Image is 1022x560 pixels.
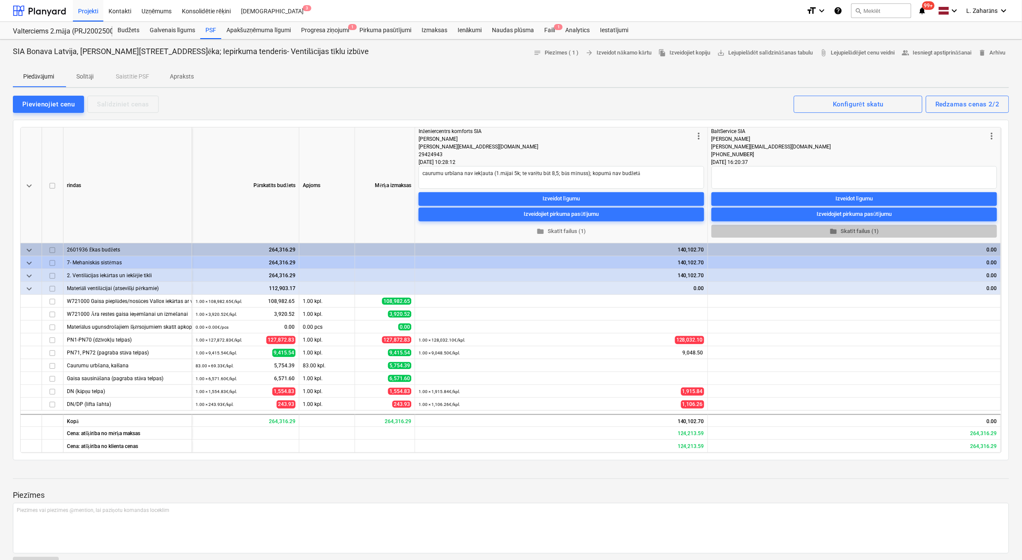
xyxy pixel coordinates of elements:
div: 1.00 kpl. [299,346,355,359]
div: [PHONE_NUMBER] [711,151,987,158]
span: Skatīt failus (1) [422,226,701,236]
button: Izveidojiet pirkuma pasūtījumu [419,207,704,221]
div: 0.00 [711,243,997,256]
span: 128,032.10 [675,336,704,344]
a: Lejupielādējiet cenu veidni [816,46,898,60]
div: 264,316.29 [196,243,295,256]
span: 9,048.50 [682,349,704,357]
div: 264,316.29 [196,269,295,282]
a: Iestatījumi [595,22,633,39]
span: Lejupielādējiet cenu veidni [820,48,895,58]
a: Naudas plūsma [487,22,540,39]
div: 140,102.70 [415,414,708,427]
div: Valterciems 2.māja (PRJ2002500) - 2601936 [13,27,102,36]
button: Skatīt failus (1) [419,224,704,238]
span: more_vert [694,131,704,141]
span: Iesniegt apstiprināšanai [902,48,972,58]
div: Pārskatīts budžets [192,127,299,243]
div: rindas [63,127,192,243]
span: 243.93 [277,400,295,409]
div: Gaisa sausināšana (pagraba stāva telpas) [67,372,188,384]
span: arrow_forward [586,49,594,57]
div: 0.00 [711,256,997,269]
div: 140,102.70 [419,269,704,282]
span: folder [537,227,545,235]
i: keyboard_arrow_down [999,6,1009,16]
span: 5,754.39 [388,362,411,369]
span: 5,754.39 [273,362,295,369]
div: Redzamas cenas 2/2 [935,99,1000,110]
small: 1.00 × 1,106.26€ / kpl. [419,402,460,407]
span: 0.00 [398,324,411,330]
span: delete [978,49,986,57]
div: 1.00 kpl. [299,333,355,346]
div: 264,316.29 [355,414,415,427]
span: 6,571.60 [388,375,411,382]
div: BaltService SIA [711,127,987,135]
a: Izmaksas [416,22,452,39]
div: PSF [200,22,221,39]
a: Lejupielādēt salīdzināšanas tabulu [714,46,816,60]
div: Progresa ziņojumi [296,22,354,39]
a: Progresa ziņojumi1 [296,22,354,39]
button: Piezīmes ( 1 ) [530,46,582,60]
span: Paredzamā rentabilitāte - iesniegts piedāvājums salīdzinājumā ar klienta cenu [971,443,997,449]
small: 1.00 × 128,032.10€ / kpl. [419,338,465,342]
p: Piedāvājumi [23,72,54,81]
div: Chat Widget [979,519,1022,560]
span: 9,415.54 [388,349,411,356]
div: Cena: atšķirība no mērķa maksas [63,427,192,440]
a: Budžets [112,22,145,39]
span: folder [830,227,838,235]
a: Analytics [560,22,595,39]
div: 29424943 [419,151,694,158]
span: attach_file [820,49,827,57]
span: 1 [554,24,563,30]
span: 3,920.52 [273,311,295,318]
div: DN (kāpņu telpa) [67,385,188,397]
div: Pievienojiet cenu [22,99,75,110]
div: DN/DP (lifta šahta) [67,398,188,410]
div: 1.00 kpl. [299,308,355,321]
span: keyboard_arrow_down [24,258,34,268]
button: Konfigurēt skatu [794,96,923,113]
small: 1.00 × 3,920.52€ / kpl. [196,312,237,317]
button: Izveidot līgumu [419,192,704,206]
small: 1.00 × 1,554.83€ / kpl. [196,389,237,394]
div: [PERSON_NAME] [711,135,987,143]
small: 1.00 × 108,982.65€ / kpl. [196,299,242,304]
span: Paredzamā rentabilitāte - iesniegts piedāvājums salīdzinājumā ar mērķa cenu [971,430,997,436]
div: Apjoms [299,127,355,243]
span: 99+ [922,1,935,10]
span: keyboard_arrow_down [24,245,34,255]
div: 7- Mehaniskās sistēmas [67,256,188,269]
div: W721000 Gaisa pieplūdes/nosūces Vallox iekārtas ar vadības paneli un griestu montāžas rāmi, dekor... [67,295,188,307]
span: Paredzamā rentabilitāte - iesniegts piedāvājums salīdzinājumā ar klienta cenu [678,443,704,449]
div: Faili [539,22,560,39]
button: Izveidot nākamo kārtu [582,46,655,60]
p: Apraksts [170,72,194,81]
div: 0.00 [419,282,704,295]
div: Mērķa izmaksas [355,127,415,243]
span: [PERSON_NAME][EMAIL_ADDRESS][DOMAIN_NAME] [711,144,831,150]
div: Ienākumi [452,22,487,39]
div: 2601936 Ēkas budžets [67,243,188,256]
span: [PERSON_NAME][EMAIL_ADDRESS][DOMAIN_NAME] [419,144,538,150]
small: 0.00 × 0.00€ / pcs [196,325,229,330]
div: Apakšuzņēmuma līgumi [221,22,296,39]
span: 1,915.84 [681,387,704,396]
div: 112,903.17 [196,282,295,295]
textarea: caurumu urbšana nav iekļauta (1.mājai 5k; te varētu būt 8,5; būs mīnuss); kopumā nav budžetā [419,166,704,189]
div: [PERSON_NAME] [419,135,694,143]
span: 108,982.65 [382,298,411,305]
div: 140,102.70 [419,256,704,269]
button: Arhīvu [975,46,1009,60]
span: keyboard_arrow_down [24,271,34,281]
span: save_alt [717,49,725,57]
span: 1,554.83 [272,387,295,396]
div: Cena: atšķirība no klienta cenas [63,440,192,453]
i: keyboard_arrow_down [817,6,827,16]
